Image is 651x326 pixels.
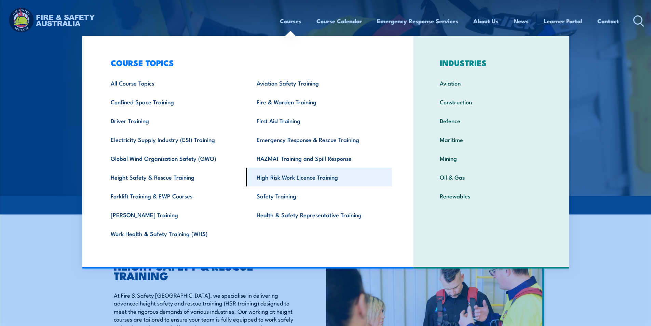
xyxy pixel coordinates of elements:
[246,92,392,111] a: Fire & Warden Training
[377,12,458,30] a: Emergency Response Services
[100,186,246,205] a: Forklift Training & EWP Courses
[100,130,246,149] a: Electricity Supply Industry (ESI) Training
[246,205,392,224] a: Health & Safety Representative Training
[316,12,362,30] a: Course Calendar
[429,186,553,205] a: Renewables
[544,12,582,30] a: Learner Portal
[246,149,392,168] a: HAZMAT Training and Spill Response
[100,149,246,168] a: Global Wind Organisation Safety (GWO)
[100,205,246,224] a: [PERSON_NAME] Training
[100,74,246,92] a: All Course Topics
[246,111,392,130] a: First Aid Training
[429,111,553,130] a: Defence
[429,92,553,111] a: Construction
[100,224,246,243] a: Work Health & Safety Training (WHS)
[280,12,301,30] a: Courses
[246,186,392,205] a: Safety Training
[246,168,392,186] a: High Risk Work Licence Training
[514,12,529,30] a: News
[100,92,246,111] a: Confined Space Training
[473,12,499,30] a: About Us
[246,74,392,92] a: Aviation Safety Training
[429,74,553,92] a: Aviation
[100,168,246,186] a: Height Safety & Rescue Training
[597,12,619,30] a: Contact
[246,130,392,149] a: Emergency Response & Rescue Training
[100,58,392,67] h3: COURSE TOPICS
[429,130,553,149] a: Maritime
[100,111,246,130] a: Driver Training
[429,149,553,168] a: Mining
[429,168,553,186] a: Oil & Gas
[114,261,294,280] h2: HEIGHT SAFETY & RESCUE TRAINING
[429,58,553,67] h3: INDUSTRIES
